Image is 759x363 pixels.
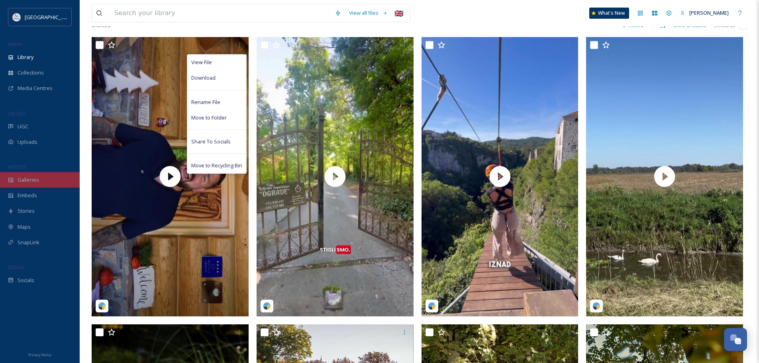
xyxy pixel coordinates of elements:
div: 🇬🇧 [392,6,406,20]
span: Maps [18,223,31,231]
img: snapsea-logo.png [592,302,600,310]
span: Move to Folder [191,114,227,122]
span: Download [191,74,216,82]
img: HTZ_logo_EN.svg [13,13,21,21]
span: Embeds [18,192,37,199]
span: Library [18,53,33,61]
span: Privacy Policy [28,352,51,357]
span: MEDIA [8,41,22,47]
input: Search your library [110,4,331,22]
span: Share To Socials [191,138,231,145]
a: View all files [345,5,392,21]
span: Uploads [18,138,37,146]
span: Move to Recycling Bin [191,162,242,169]
img: thumbnail [92,37,249,316]
span: Media Centres [18,84,53,92]
span: [GEOGRAPHIC_DATA] [25,13,75,21]
span: Galleries [18,176,39,184]
span: SnapLink [18,239,39,246]
span: SOCIALS [8,264,24,270]
span: COLLECT [8,110,25,116]
img: thumbnail [257,37,414,316]
img: thumbnail [422,37,579,316]
span: Socials [18,277,34,284]
span: WIDGETS [8,164,26,170]
a: [PERSON_NAME] [676,5,733,21]
img: thumbnail [586,37,743,316]
span: Rename File [191,98,220,106]
span: UGC [18,123,28,130]
span: View File [191,59,212,66]
span: Stories [18,207,35,215]
img: snapsea-logo.png [263,302,271,310]
img: snapsea-logo.png [428,302,436,310]
img: snapsea-logo.png [98,302,106,310]
a: Privacy Policy [28,349,51,359]
span: [PERSON_NAME] [689,9,729,16]
button: Open Chat [724,328,747,351]
a: What's New [589,8,629,19]
span: Collections [18,69,44,77]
